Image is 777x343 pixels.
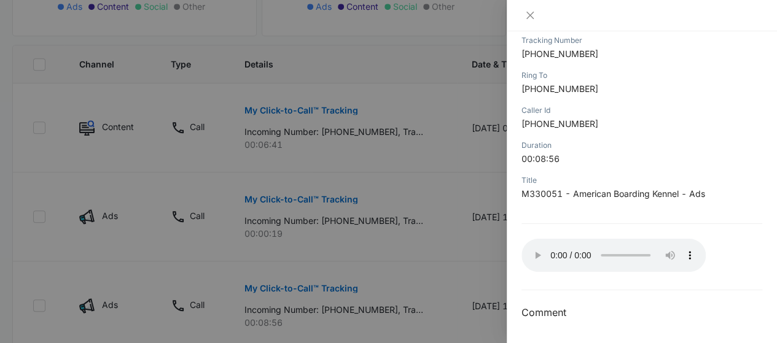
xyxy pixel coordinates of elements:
[521,118,598,129] span: [PHONE_NUMBER]
[521,83,598,94] span: [PHONE_NUMBER]
[521,239,706,272] audio: Your browser does not support the audio tag.
[521,48,598,59] span: [PHONE_NUMBER]
[521,188,705,199] span: M330051 - American Boarding Kennel - Ads
[521,153,560,164] span: 00:08:56
[521,175,762,186] div: Title
[521,10,539,21] button: Close
[521,70,762,81] div: Ring To
[525,10,535,20] span: close
[521,35,762,46] div: Tracking Number
[521,140,762,151] div: Duration
[521,305,762,320] h3: Comment
[521,105,762,116] div: Caller Id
